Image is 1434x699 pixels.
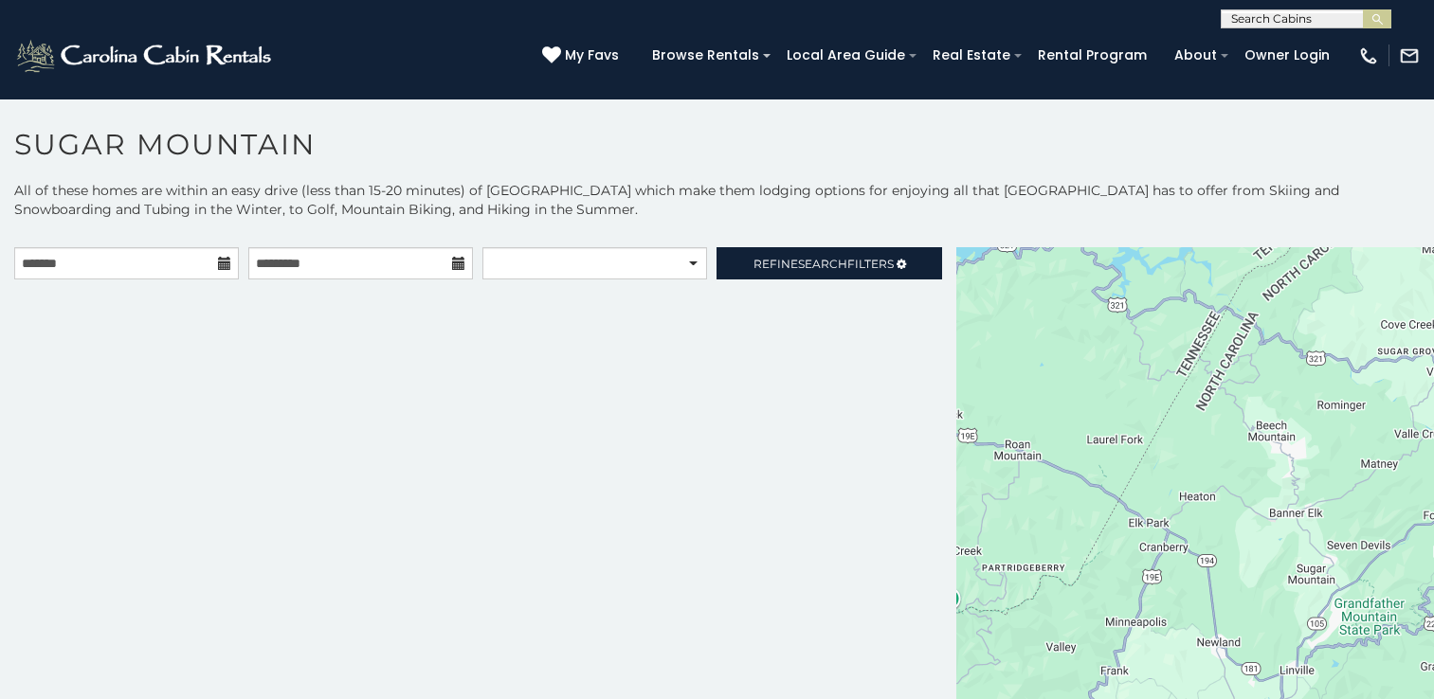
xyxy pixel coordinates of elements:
a: Real Estate [923,41,1020,70]
span: Search [798,257,847,271]
a: Local Area Guide [777,41,915,70]
span: My Favs [565,45,619,65]
a: Rental Program [1028,41,1156,70]
a: Browse Rentals [643,41,769,70]
a: My Favs [542,45,624,66]
img: White-1-2.png [14,37,277,75]
a: About [1165,41,1226,70]
img: phone-regular-white.png [1358,45,1379,66]
a: Owner Login [1235,41,1339,70]
img: mail-regular-white.png [1399,45,1420,66]
a: RefineSearchFilters [717,247,941,279]
span: Refine Filters [753,257,894,271]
